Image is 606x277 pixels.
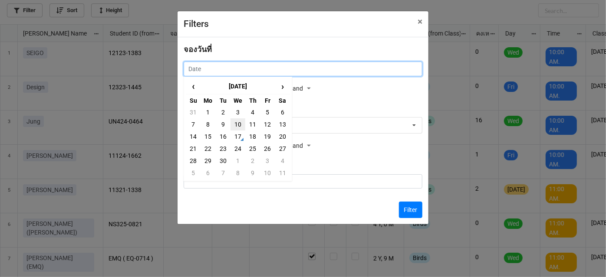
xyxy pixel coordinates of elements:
[260,130,275,143] td: 19
[186,79,200,94] span: ‹
[184,62,422,76] input: Date
[186,130,201,143] td: 14
[186,155,201,167] td: 28
[260,106,275,118] td: 5
[231,130,245,143] td: 17
[245,167,260,179] td: 9
[231,106,245,118] td: 3
[276,79,290,94] span: ›
[231,118,245,130] td: 10
[231,155,245,167] td: 1
[231,167,245,179] td: 8
[184,17,399,31] div: Filters
[201,155,215,167] td: 29
[216,167,231,179] td: 7
[275,155,290,167] td: 4
[231,143,245,155] td: 24
[201,143,215,155] td: 22
[231,94,245,106] th: We
[186,167,201,179] td: 5
[245,143,260,155] td: 25
[245,106,260,118] td: 4
[260,94,275,106] th: Fr
[216,155,231,167] td: 30
[260,143,275,155] td: 26
[275,143,290,155] td: 27
[186,118,201,130] td: 7
[275,94,290,106] th: Sa
[216,118,231,130] td: 9
[201,118,215,130] td: 8
[216,143,231,155] td: 23
[201,167,215,179] td: 6
[184,43,212,55] label: จองวันที่
[260,118,275,130] td: 12
[186,106,201,118] td: 31
[245,118,260,130] td: 11
[201,106,215,118] td: 1
[418,16,422,27] span: ×
[186,143,201,155] td: 21
[216,130,231,143] td: 16
[293,140,313,153] div: and
[275,167,290,179] td: 11
[275,130,290,143] td: 20
[275,106,290,118] td: 6
[186,94,201,106] th: Su
[201,94,215,106] th: Mo
[260,155,275,167] td: 3
[260,167,275,179] td: 10
[201,130,215,143] td: 15
[245,155,260,167] td: 2
[216,94,231,106] th: Tu
[275,118,290,130] td: 13
[216,106,231,118] td: 2
[245,130,260,143] td: 18
[399,202,422,218] button: Filter
[293,82,313,95] div: and
[245,94,260,106] th: Th
[201,79,275,95] th: [DATE]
